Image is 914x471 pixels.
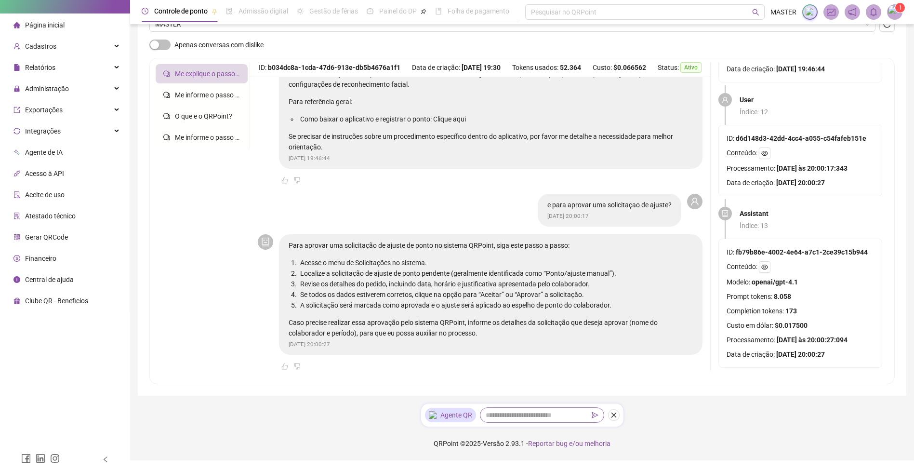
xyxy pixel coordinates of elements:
span: comment [163,70,170,77]
span: book [435,8,442,14]
span: [DATE] 19:46:44 [776,64,825,74]
span: d6d148d3-42dd-4cc4-a055-c54fafeb151e [736,133,866,144]
img: sparkle-icon.fc2bf0ac1784a2077858766a79e2daf3.svg [429,411,438,419]
span: info-circle [13,276,20,283]
li: Se todos os dados estiverem corretos, clique na opção para “Aceitar” ou “Aprovar” a solicitação. [298,289,693,300]
span: Admissão digital [238,7,288,15]
span: file-done [226,8,233,14]
span: Status: [658,62,679,73]
span: Atestado técnico [25,212,76,220]
span: $0.017500 [775,320,808,331]
span: Página inicial [25,21,65,29]
span: Reportar bug e/ou melhoria [528,440,610,447]
span: Custo em dólar: [727,320,773,331]
span: ID: [727,247,734,257]
span: file [13,64,20,71]
span: Processamento: [727,335,775,345]
span: comment [163,92,170,98]
span: openai/gpt-4.1 [752,277,798,287]
span: Gerar QRCode [25,233,68,241]
span: b034dc8a-1cda-47d6-913e-db5b4676a1f1 [268,62,400,73]
span: comment [163,113,170,120]
span: solution [13,213,20,219]
span: [DATE] 20:00:27 [776,177,825,188]
span: linkedin [36,454,45,463]
span: left [102,456,109,463]
span: sun [297,8,304,14]
span: qrcode [13,234,20,241]
span: close [610,412,617,418]
strong: User [740,96,754,104]
span: ID: [259,62,266,73]
span: Controle de ponto [154,7,208,15]
span: search [752,9,759,16]
span: Processamento: [727,163,775,174]
span: eye [761,264,768,270]
span: Agente de IA [25,148,63,156]
span: fund [827,8,835,16]
span: robot [261,238,270,246]
span: MASTER [770,7,796,17]
span: Índice: 12 [740,107,882,117]
span: comment [163,134,170,141]
span: user [722,96,729,103]
p: e para aprovar uma solicitaçao de ajuste? [547,200,672,210]
span: eye [761,150,768,157]
span: Tokens usados: [512,62,558,73]
span: 1 [899,4,902,11]
span: [DATE] 20:00:27 [776,349,825,360]
span: Me informe o passo a passo pra fechar a folha de ponto pelo sistema [175,91,380,99]
span: [DATE] 19:30 [462,62,501,73]
span: [DATE] às 20:00:17:343 [777,163,848,174]
span: O que e o QRPoint? [175,112,232,120]
li: Revise os detalhes do pedido, incluindo data, horário e justificativa apresentada pelo colaborador. [298,279,693,289]
span: Financeiro [25,255,56,262]
img: 0 [888,5,902,19]
span: user-add [13,43,20,50]
span: Ativo [680,62,702,73]
span: Me explique o passo a passo para fechar a folha de ponto pelo sistema [175,70,385,78]
span: [DATE] 20:00:27 [289,341,330,348]
footer: QRPoint © 2025 - 2.93.1 - [130,427,914,460]
span: clock-circle [142,8,148,14]
span: Exportações [25,106,63,114]
span: gift [13,297,20,304]
span: lock [13,85,20,92]
p: Para referência geral: [289,96,693,107]
span: bell [869,8,878,16]
span: Me informe o passo a passo pra fechar a folha de ponto pelo sistema [175,134,380,141]
span: Central de ajuda [25,276,74,283]
span: Aceite de uso [25,191,65,199]
span: home [13,22,20,28]
span: robot [722,210,729,217]
span: Administração [25,85,69,93]
p: Para aprovar uma solicitação de ajuste de ponto no sistema QRPoint, siga este passo a passo: [289,240,693,251]
span: Data de criação: [727,64,775,74]
span: Data de criação: [412,62,460,73]
span: Clube QR - Beneficios [25,297,88,305]
span: facebook [21,454,31,463]
span: sync [13,128,20,135]
span: api [13,170,20,177]
span: user [690,197,699,206]
span: [DATE] 20:00:17 [547,213,589,219]
span: 8.058 [774,291,791,302]
span: Prompt tokens: [727,291,772,302]
p: Se precisar de instruções sobre um procedimento específico dentro do aplicativo, por favor me det... [289,131,693,152]
span: Versão [483,440,504,447]
span: 173 [785,306,797,316]
strong: Assistant [740,210,768,217]
li: Como baixar o aplicativo e registrar o ponto: Clique aqui [298,114,693,124]
span: audit [13,191,20,198]
span: Gestão de férias [309,7,358,15]
span: Completion tokens: [727,306,784,316]
span: Painel do DP [379,7,417,15]
li: Acesse o menu de Solicitações no sistema. [298,257,693,268]
img: sparkle-icon.fc2bf0ac1784a2077858766a79e2daf3.svg [805,7,815,17]
span: [DATE] às 20:00:27:094 [777,335,848,345]
span: fb79b86e-4002-4e64-a7c1-2ce39c15b944 [736,247,868,257]
span: Integrações [25,127,61,135]
span: export [13,107,20,113]
span: pushpin [212,9,217,14]
span: instagram [50,454,60,463]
